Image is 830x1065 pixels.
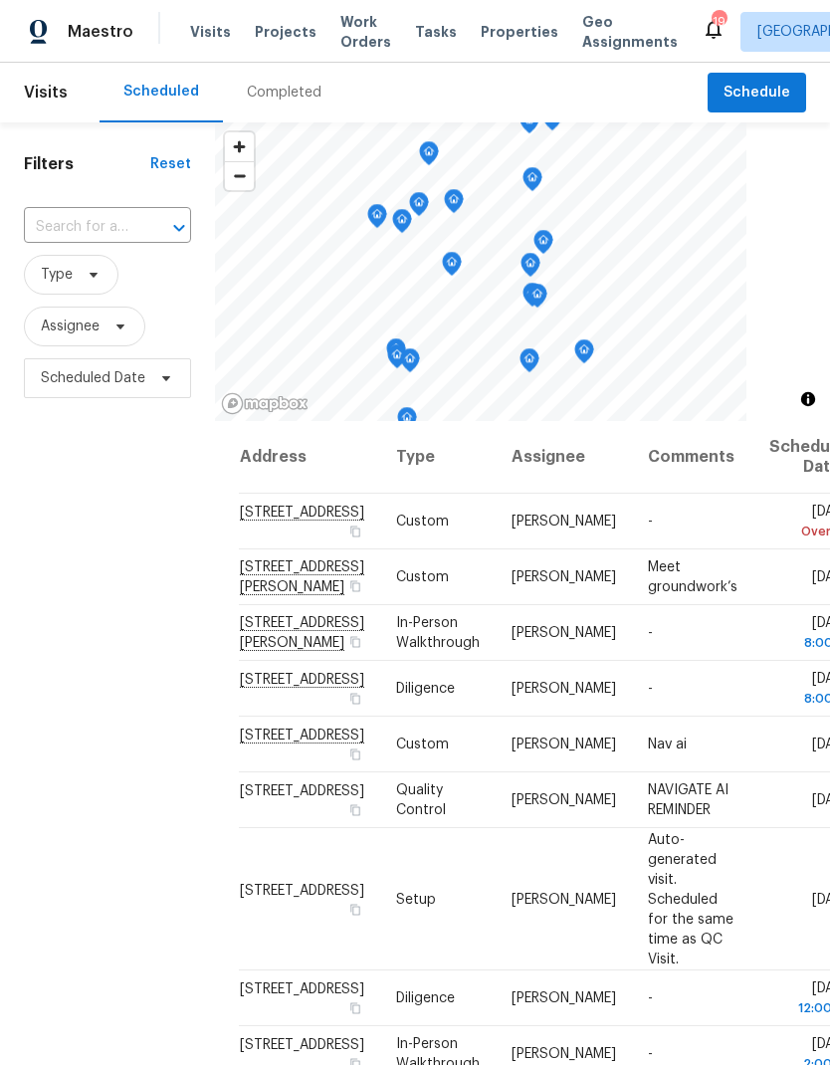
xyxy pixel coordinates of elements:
[24,154,150,174] h1: Filters
[582,12,678,52] span: Geo Assignments
[367,204,387,235] div: Map marker
[512,991,616,1005] span: [PERSON_NAME]
[512,1047,616,1061] span: [PERSON_NAME]
[708,73,806,113] button: Schedule
[239,421,380,494] th: Address
[496,421,632,494] th: Assignee
[442,252,462,283] div: Map marker
[396,616,480,650] span: In-Person Walkthrough
[648,626,653,640] span: -
[240,784,364,798] span: [STREET_ADDRESS]
[396,515,449,529] span: Custom
[519,109,539,140] div: Map marker
[225,132,254,161] button: Zoom in
[346,900,364,918] button: Copy Address
[512,626,616,640] span: [PERSON_NAME]
[520,253,540,284] div: Map marker
[215,122,746,421] canvas: Map
[415,25,457,39] span: Tasks
[396,783,446,817] span: Quality Control
[346,999,364,1017] button: Copy Address
[24,71,68,114] span: Visits
[240,883,364,897] span: [STREET_ADDRESS]
[165,214,193,242] button: Open
[255,22,316,42] span: Projects
[397,407,417,438] div: Map marker
[648,682,653,696] span: -
[346,523,364,540] button: Copy Address
[512,515,616,529] span: [PERSON_NAME]
[240,982,364,996] span: [STREET_ADDRESS]
[340,12,391,52] span: Work Orders
[346,801,364,819] button: Copy Address
[574,339,594,370] div: Map marker
[346,633,364,651] button: Copy Address
[41,265,73,285] span: Type
[512,682,616,696] span: [PERSON_NAME]
[512,570,616,584] span: [PERSON_NAME]
[24,212,135,243] input: Search for an address...
[346,577,364,595] button: Copy Address
[225,162,254,190] span: Zoom out
[481,22,558,42] span: Properties
[648,1047,653,1061] span: -
[512,892,616,906] span: [PERSON_NAME]
[400,348,420,379] div: Map marker
[522,283,542,314] div: Map marker
[648,832,733,965] span: Auto-generated visit. Scheduled for the same time as QC Visit.
[648,783,728,817] span: NAVIGATE AI REMINDER
[796,387,820,411] button: Toggle attribution
[648,991,653,1005] span: -
[387,344,407,375] div: Map marker
[396,892,436,906] span: Setup
[724,81,790,106] span: Schedule
[190,22,231,42] span: Visits
[41,317,100,336] span: Assignee
[221,392,309,415] a: Mapbox homepage
[247,83,321,103] div: Completed
[396,570,449,584] span: Custom
[386,338,406,369] div: Map marker
[519,348,539,379] div: Map marker
[150,154,191,174] div: Reset
[380,421,496,494] th: Type
[409,192,429,223] div: Map marker
[396,991,455,1005] span: Diligence
[802,388,814,410] span: Toggle attribution
[392,209,412,240] div: Map marker
[396,738,449,751] span: Custom
[648,738,687,751] span: Nav ai
[41,368,145,388] span: Scheduled Date
[512,738,616,751] span: [PERSON_NAME]
[419,141,439,172] div: Map marker
[512,793,616,807] span: [PERSON_NAME]
[346,690,364,708] button: Copy Address
[527,284,547,315] div: Map marker
[346,745,364,763] button: Copy Address
[648,560,737,594] span: Meet groundwork’s
[396,682,455,696] span: Diligence
[632,421,753,494] th: Comments
[123,82,199,102] div: Scheduled
[444,189,464,220] div: Map marker
[68,22,133,42] span: Maestro
[240,1038,364,1052] span: [STREET_ADDRESS]
[648,515,653,529] span: -
[712,12,726,32] div: 19
[225,161,254,190] button: Zoom out
[533,230,553,261] div: Map marker
[522,167,542,198] div: Map marker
